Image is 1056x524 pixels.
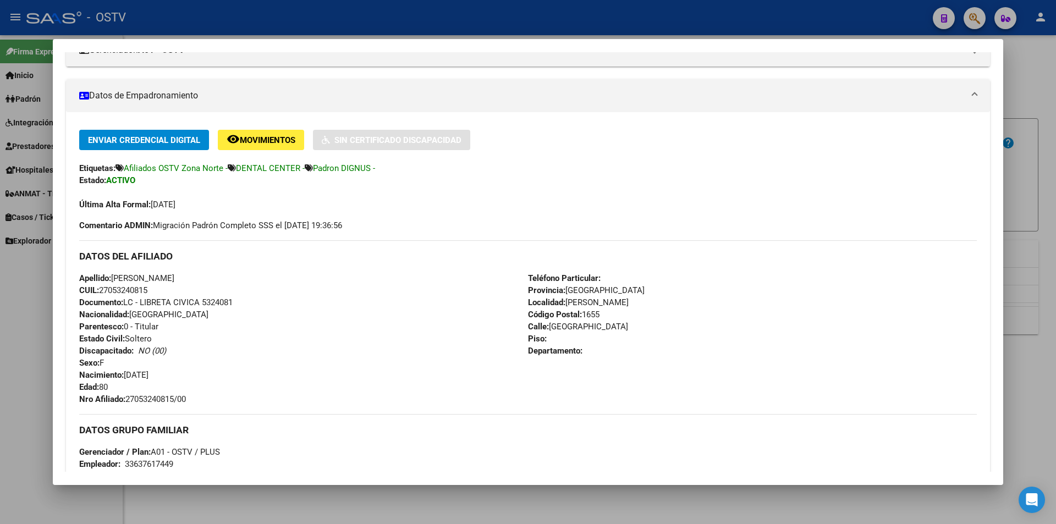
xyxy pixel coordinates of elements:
[79,200,151,209] strong: Última Alta Formal:
[79,285,147,295] span: 27053240815
[528,346,582,356] strong: Departamento:
[79,382,108,392] span: 80
[528,310,582,319] strong: Código Postal:
[79,358,104,368] span: F
[528,285,645,295] span: [GEOGRAPHIC_DATA]
[528,334,547,344] strong: Piso:
[79,273,174,283] span: [PERSON_NAME]
[79,219,342,231] span: Migración Padrón Completo SSS el [DATE] 19:36:56
[88,135,200,145] span: Enviar Credencial Digital
[528,322,628,332] span: [GEOGRAPHIC_DATA]
[106,175,135,185] strong: ACTIVO
[138,346,166,356] i: NO (00)
[79,130,209,150] button: Enviar Credencial Digital
[79,382,99,392] strong: Edad:
[1019,487,1045,513] div: Open Intercom Messenger
[125,458,173,470] div: 33637617449
[79,310,129,319] strong: Nacionalidad:
[66,79,990,112] mat-expansion-panel-header: Datos de Empadronamiento
[79,220,153,230] strong: Comentario ADMIN:
[79,310,208,319] span: [GEOGRAPHIC_DATA]
[313,130,470,150] button: Sin Certificado Discapacidad
[79,334,125,344] strong: Estado Civil:
[79,297,233,307] span: LC - LIBRETA CIVICA 5324081
[79,322,158,332] span: 0 - Titular
[240,135,295,145] span: Movimientos
[124,163,228,173] span: Afiliados OSTV Zona Norte -
[79,394,186,404] span: 27053240815/00
[79,394,125,404] strong: Nro Afiliado:
[79,250,977,262] h3: DATOS DEL AFILIADO
[79,322,124,332] strong: Parentesco:
[528,310,599,319] span: 1655
[79,424,977,436] h3: DATOS GRUPO FAMILIAR
[79,89,964,102] mat-panel-title: Datos de Empadronamiento
[79,297,123,307] strong: Documento:
[79,358,100,368] strong: Sexo:
[528,322,549,332] strong: Calle:
[79,163,116,173] strong: Etiquetas:
[79,285,99,295] strong: CUIL:
[79,346,134,356] strong: Discapacitado:
[236,163,305,173] span: DENTAL CENTER -
[79,459,120,469] strong: Empleador:
[334,135,461,145] span: Sin Certificado Discapacidad
[79,447,151,457] strong: Gerenciador / Plan:
[528,273,601,283] strong: Teléfono Particular:
[79,471,170,481] strong: Tipo Beneficiario Titular:
[79,370,124,380] strong: Nacimiento:
[528,285,565,295] strong: Provincia:
[79,200,175,209] span: [DATE]
[313,163,375,173] span: Padron DIGNUS -
[79,175,106,185] strong: Estado:
[79,273,111,283] strong: Apellido:
[528,297,565,307] strong: Localidad:
[528,297,629,307] span: [PERSON_NAME]
[79,471,417,481] span: 02 - JUBILADOS DEL SISTEMA NACIONAL DEL SEGURO DE SALUD
[218,130,304,150] button: Movimientos
[227,133,240,146] mat-icon: remove_red_eye
[79,370,148,380] span: [DATE]
[79,447,220,457] span: A01 - OSTV / PLUS
[79,334,152,344] span: Soltero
